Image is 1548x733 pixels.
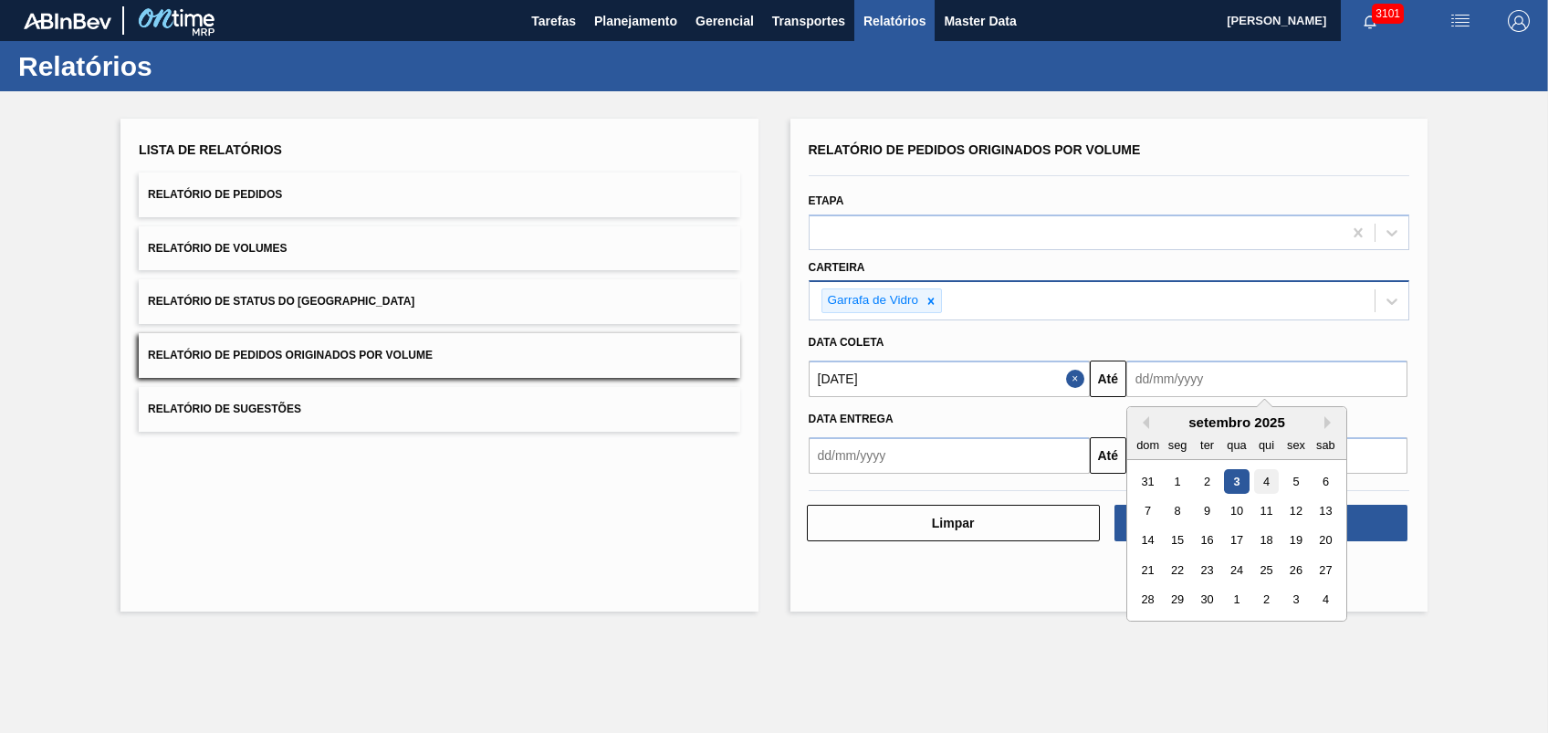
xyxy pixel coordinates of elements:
img: userActions [1449,10,1471,32]
button: Previous Month [1136,416,1149,429]
div: seg [1165,433,1189,457]
div: Choose terça-feira, 9 de setembro de 2025 [1195,498,1219,523]
div: Choose quinta-feira, 2 de outubro de 2025 [1254,588,1279,613]
div: Choose domingo, 28 de setembro de 2025 [1135,588,1160,613]
button: Limpar [807,505,1100,541]
div: Choose quarta-feira, 1 de outubro de 2025 [1224,588,1249,613]
span: Relatório de Pedidos Originados por Volume [148,349,433,361]
div: Choose sexta-feira, 12 de setembro de 2025 [1283,498,1308,523]
img: TNhmsLtSVTkK8tSr43FrP2fwEKptu5GPRR3wAAAABJRU5ErkJggg== [24,13,111,29]
div: Choose quarta-feira, 3 de setembro de 2025 [1224,469,1249,494]
label: Carteira [809,261,865,274]
span: Relatório de Volumes [148,242,287,255]
button: Notificações [1341,8,1399,34]
div: Choose sexta-feira, 19 de setembro de 2025 [1283,529,1308,553]
div: qui [1254,433,1279,457]
button: Relatório de Pedidos [139,173,739,217]
button: Download [1114,505,1407,541]
div: Choose segunda-feira, 8 de setembro de 2025 [1165,498,1189,523]
label: Etapa [809,194,844,207]
input: dd/mm/yyyy [1126,361,1407,397]
div: sab [1313,433,1338,457]
div: Choose sexta-feira, 3 de outubro de 2025 [1283,588,1308,613]
span: Master Data [944,10,1016,32]
div: Choose quarta-feira, 17 de setembro de 2025 [1224,529,1249,553]
span: Gerencial [696,10,754,32]
div: Choose segunda-feira, 29 de setembro de 2025 [1165,588,1189,613]
span: Tarefas [531,10,576,32]
div: Choose quinta-feira, 25 de setembro de 2025 [1254,558,1279,582]
div: Choose sexta-feira, 5 de setembro de 2025 [1283,469,1308,494]
button: Até [1090,437,1126,474]
div: Choose quinta-feira, 11 de setembro de 2025 [1254,498,1279,523]
div: Choose sexta-feira, 26 de setembro de 2025 [1283,558,1308,582]
div: Choose quinta-feira, 4 de setembro de 2025 [1254,469,1279,494]
span: Lista de Relatórios [139,142,282,157]
div: Choose sábado, 6 de setembro de 2025 [1313,469,1338,494]
div: setembro 2025 [1127,414,1346,430]
span: 3101 [1372,4,1404,24]
span: Transportes [772,10,845,32]
div: Choose terça-feira, 23 de setembro de 2025 [1195,558,1219,582]
div: Garrafa de Vidro [822,289,922,312]
img: Logout [1508,10,1530,32]
div: Choose sábado, 13 de setembro de 2025 [1313,498,1338,523]
div: Choose terça-feira, 16 de setembro de 2025 [1195,529,1219,553]
button: Até [1090,361,1126,397]
div: Choose quarta-feira, 24 de setembro de 2025 [1224,558,1249,582]
div: qua [1224,433,1249,457]
button: Relatório de Volumes [139,226,739,271]
div: Choose terça-feira, 2 de setembro de 2025 [1195,469,1219,494]
input: dd/mm/yyyy [809,361,1090,397]
button: Next Month [1324,416,1337,429]
div: Choose segunda-feira, 1 de setembro de 2025 [1165,469,1189,494]
button: Relatório de Pedidos Originados por Volume [139,333,739,378]
span: Relatórios [863,10,926,32]
span: Relatório de Pedidos [148,188,282,201]
div: Choose sábado, 20 de setembro de 2025 [1313,529,1338,553]
div: month 2025-09 [1133,466,1340,614]
div: Choose domingo, 31 de agosto de 2025 [1135,469,1160,494]
input: dd/mm/yyyy [809,437,1090,474]
div: Choose segunda-feira, 15 de setembro de 2025 [1165,529,1189,553]
div: Choose sábado, 27 de setembro de 2025 [1313,558,1338,582]
span: Data entrega [809,413,894,425]
div: dom [1135,433,1160,457]
div: Choose quarta-feira, 10 de setembro de 2025 [1224,498,1249,523]
div: sex [1283,433,1308,457]
span: Data coleta [809,336,884,349]
span: Planejamento [594,10,677,32]
div: Choose terça-feira, 30 de setembro de 2025 [1195,588,1219,613]
div: Choose domingo, 7 de setembro de 2025 [1135,498,1160,523]
div: Choose segunda-feira, 22 de setembro de 2025 [1165,558,1189,582]
span: Relatório de Pedidos Originados por Volume [809,142,1141,157]
button: Relatório de Status do [GEOGRAPHIC_DATA] [139,279,739,324]
div: Choose domingo, 14 de setembro de 2025 [1135,529,1160,553]
div: ter [1195,433,1219,457]
div: Choose sábado, 4 de outubro de 2025 [1313,588,1338,613]
span: Relatório de Sugestões [148,403,301,415]
div: Choose domingo, 21 de setembro de 2025 [1135,558,1160,582]
button: Close [1066,361,1090,397]
span: Relatório de Status do [GEOGRAPHIC_DATA] [148,295,414,308]
div: Choose quinta-feira, 18 de setembro de 2025 [1254,529,1279,553]
h1: Relatórios [18,56,342,77]
button: Relatório de Sugestões [139,387,739,432]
